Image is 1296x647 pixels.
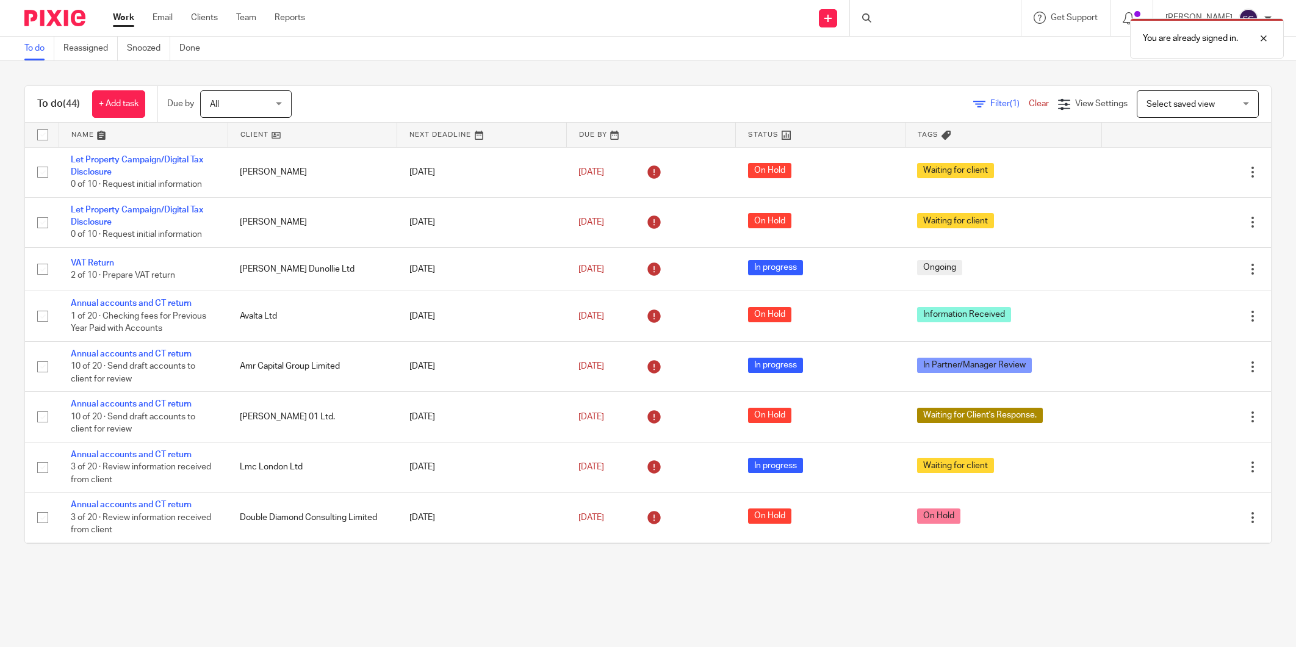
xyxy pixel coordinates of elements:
a: Team [236,12,256,24]
td: [DATE] [397,442,566,492]
span: [DATE] [578,218,604,226]
span: Select saved view [1147,100,1215,109]
span: On Hold [748,408,791,423]
span: [DATE] [578,513,604,522]
span: On Hold [748,163,791,178]
a: Annual accounts and CT return [71,299,192,308]
a: To do [24,37,54,60]
span: (1) [1010,99,1020,108]
a: Let Property Campaign/Digital Tax Disclosure [71,206,203,226]
span: [DATE] [578,362,604,370]
a: Done [179,37,209,60]
td: [DATE] [397,543,566,593]
a: Email [153,12,173,24]
span: Waiting for client [917,213,994,228]
td: [PERSON_NAME] [228,197,397,247]
span: 10 of 20 · Send draft accounts to client for review [71,413,195,434]
td: Amr Capital Group Limited [228,341,397,391]
span: View Settings [1075,99,1128,108]
a: Let Property Campaign/Digital Tax Disclosure [71,156,203,176]
a: Annual accounts and CT return [71,501,192,509]
a: Clear [1029,99,1049,108]
a: VAT Return [71,259,114,267]
span: [DATE] [578,168,604,176]
a: Clients [191,12,218,24]
a: Annual accounts and CT return [71,450,192,459]
span: 1 of 20 · Checking fees for Previous Year Paid with Accounts [71,312,206,333]
td: Cjs Re Investments Ltd [228,543,397,593]
a: Reassigned [63,37,118,60]
a: Reports [275,12,305,24]
span: In progress [748,260,803,275]
td: [PERSON_NAME] Dunollie Ltd [228,247,397,291]
a: Annual accounts and CT return [71,400,192,408]
span: 2 of 10 · Prepare VAT return [71,271,175,280]
td: [DATE] [397,341,566,391]
td: [DATE] [397,147,566,197]
span: All [210,100,219,109]
span: (44) [63,99,80,109]
span: 0 of 10 · Request initial information [71,231,202,239]
span: On Hold [748,213,791,228]
span: On Hold [748,508,791,524]
span: In progress [748,358,803,373]
a: Work [113,12,134,24]
span: Filter [990,99,1029,108]
span: 3 of 20 · Review information received from client [71,513,211,535]
span: Waiting for client [917,163,994,178]
td: [DATE] [397,197,566,247]
td: [PERSON_NAME] 01 Ltd. [228,392,397,442]
span: Waiting for client [917,458,994,473]
td: Lmc London Ltd [228,442,397,492]
span: [DATE] [578,463,604,471]
span: Information Received [917,307,1011,322]
td: Double Diamond Consulting Limited [228,493,397,543]
td: Avalta Ltd [228,291,397,341]
p: You are already signed in. [1143,32,1238,45]
a: Annual accounts and CT return [71,350,192,358]
img: Pixie [24,10,85,26]
span: In progress [748,458,803,473]
span: [DATE] [578,312,604,320]
span: 10 of 20 · Send draft accounts to client for review [71,362,195,383]
a: Snoozed [127,37,170,60]
p: Due by [167,98,194,110]
span: [DATE] [578,265,604,273]
span: 3 of 20 · Review information received from client [71,463,211,484]
span: On Hold [748,307,791,322]
h1: To do [37,98,80,110]
td: [DATE] [397,392,566,442]
span: 0 of 10 · Request initial information [71,180,202,189]
span: On Hold [917,508,960,524]
td: [DATE] [397,493,566,543]
span: Ongoing [917,260,962,275]
td: [PERSON_NAME] [228,147,397,197]
td: [DATE] [397,291,566,341]
span: Waiting for Client's Response. [917,408,1043,423]
span: In Partner/Manager Review [917,358,1032,373]
td: [DATE] [397,247,566,291]
span: [DATE] [578,413,604,421]
span: Tags [918,131,938,138]
a: + Add task [92,90,145,118]
img: svg%3E [1239,9,1258,28]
